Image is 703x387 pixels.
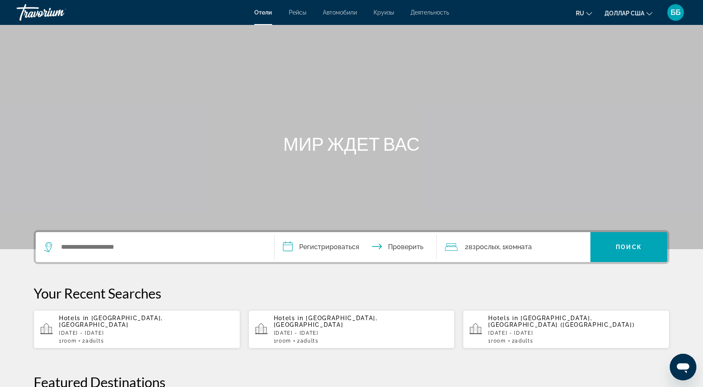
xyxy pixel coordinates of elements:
[491,338,506,344] span: Room
[86,338,104,344] span: Adults
[665,4,686,21] button: Меню пользователя
[505,243,532,251] font: комната
[488,330,663,336] p: [DATE] - [DATE]
[488,315,634,328] span: [GEOGRAPHIC_DATA], [GEOGRAPHIC_DATA] ([GEOGRAPHIC_DATA])
[499,243,505,251] font: , 1
[274,315,304,321] span: Hotels in
[488,338,506,344] span: 1
[670,354,696,380] iframe: Кнопка запуска окна обмена сообщениями
[300,338,319,344] span: Adults
[59,315,163,328] span: [GEOGRAPHIC_DATA], [GEOGRAPHIC_DATA]
[515,338,533,344] span: Adults
[576,10,584,17] font: ru
[437,232,590,262] button: Путешественники: 2 взрослых, 0 детей
[17,2,100,23] a: Травориум
[297,338,319,344] span: 2
[465,243,469,251] font: 2
[274,330,448,336] p: [DATE] - [DATE]
[488,315,518,321] span: Hotels in
[275,232,437,262] button: Даты заезда и выезда
[59,330,234,336] p: [DATE] - [DATE]
[605,10,644,17] font: доллар США
[82,338,104,344] span: 2
[62,338,77,344] span: Room
[34,285,669,301] p: Your Recent Searches
[34,310,240,349] button: Hotels in [GEOGRAPHIC_DATA], [GEOGRAPHIC_DATA][DATE] - [DATE]1Room2Adults
[323,9,357,16] a: Автомобили
[469,243,499,251] font: взрослых
[671,8,681,17] font: ББ
[59,315,89,321] span: Hotels in
[276,338,291,344] span: Room
[374,9,394,16] a: Круизы
[605,7,652,19] button: Изменить валюту
[410,9,449,16] a: Деятельность
[283,133,420,154] font: МИР ЖДЕТ ВАС
[576,7,592,19] button: Изменить язык
[248,310,455,349] button: Hotels in [GEOGRAPHIC_DATA], [GEOGRAPHIC_DATA][DATE] - [DATE]1Room2Adults
[59,338,76,344] span: 1
[254,9,272,16] a: Отели
[616,244,642,250] font: Поиск
[274,315,378,328] span: [GEOGRAPHIC_DATA], [GEOGRAPHIC_DATA]
[463,310,669,349] button: Hotels in [GEOGRAPHIC_DATA], [GEOGRAPHIC_DATA] ([GEOGRAPHIC_DATA])[DATE] - [DATE]1Room2Adults
[274,338,291,344] span: 1
[512,338,533,344] span: 2
[590,232,667,262] button: Поиск
[289,9,306,16] a: Рейсы
[36,232,667,262] div: Виджет поиска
